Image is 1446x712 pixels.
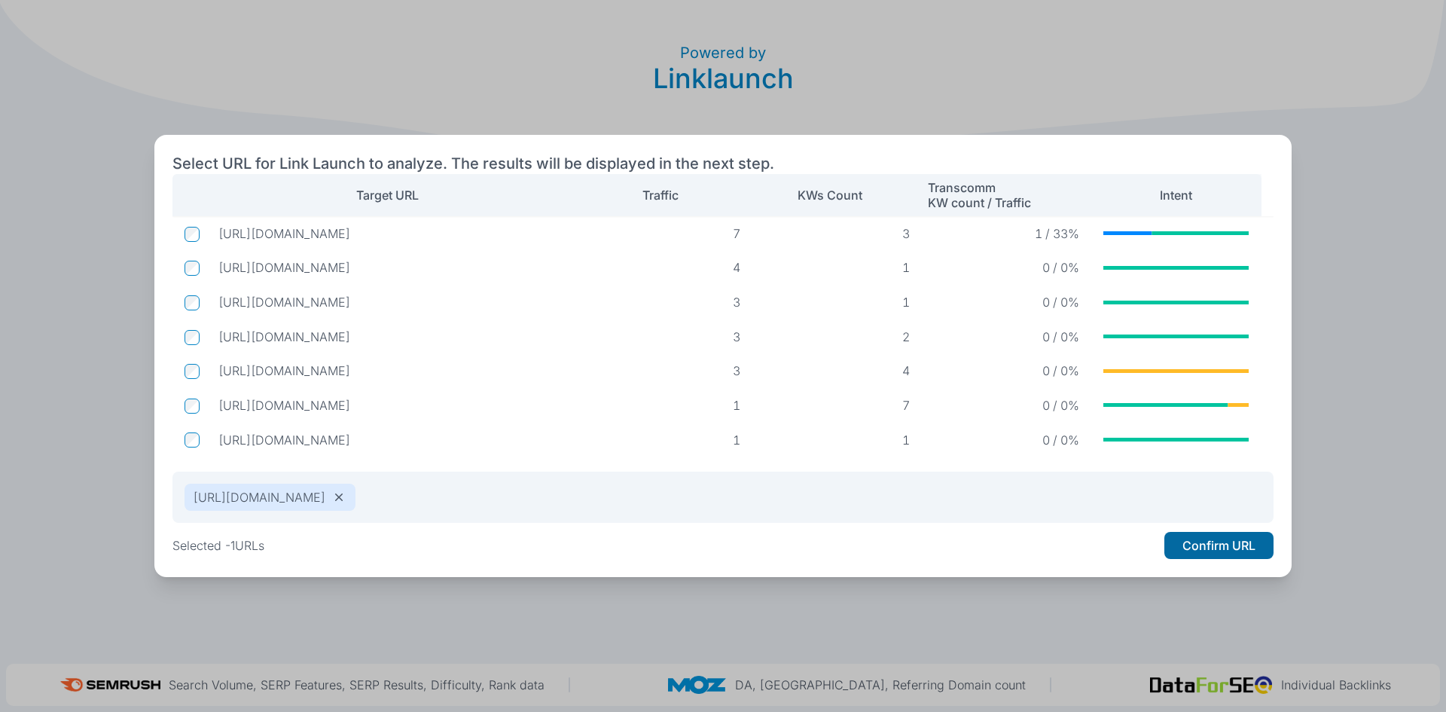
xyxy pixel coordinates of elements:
[595,363,740,378] p: 3
[595,398,740,413] p: 1
[798,188,862,203] p: KWs Count
[934,329,1079,344] p: 0 / 0%
[595,432,740,448] p: 1
[764,260,910,275] p: 1
[595,260,740,275] p: 4
[595,226,740,241] p: 7
[172,153,774,174] h2: Select URL for Link Launch to analyze. The results will be displayed in the next step.
[356,188,419,203] p: Target URL
[934,398,1079,413] p: 0 / 0%
[934,226,1079,241] p: 1 / 33%
[764,432,910,448] p: 1
[934,295,1079,310] p: 0 / 0%
[928,180,1031,210] p: Transcomm KW count / Traffic
[934,260,1079,275] p: 0 / 0%
[1160,188,1192,203] p: Intent
[764,329,910,344] p: 2
[764,363,910,378] p: 4
[218,363,571,378] p: https://globalcarboncouncil.com/introducing-the-all-in-one-gcc-2-0-user-manual/
[642,188,679,203] p: Traffic
[218,398,571,413] p: https://globalcarboncouncil.com/how-gcc-works/carbon-registry/
[194,490,325,505] p: [URL][DOMAIN_NAME]
[1164,532,1274,559] button: Confirm URL
[764,398,910,413] p: 7
[218,260,571,275] p: https://globalcarboncouncil.com/how-gcc-works/methodologies/
[172,538,264,553] p: Selected - 1 URLs
[218,226,571,241] p: https://globalcarboncouncil.com/gcc-sp-global-commodity-insights-and-cix-announce-strategic-agree...
[218,432,571,448] p: https://globalcarboncouncil.com/for-stakeholders/verifiers/
[934,432,1079,448] p: 0 / 0%
[934,363,1079,378] p: 0 / 0%
[595,329,740,344] p: 3
[764,226,910,241] p: 3
[218,329,571,344] p: https://globalcarboncouncil.com/projects/project-registration-issuance/
[764,295,910,310] p: 1
[595,295,740,310] p: 3
[218,295,571,310] p: https://globalcarboncouncil.com/category/newsletter/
